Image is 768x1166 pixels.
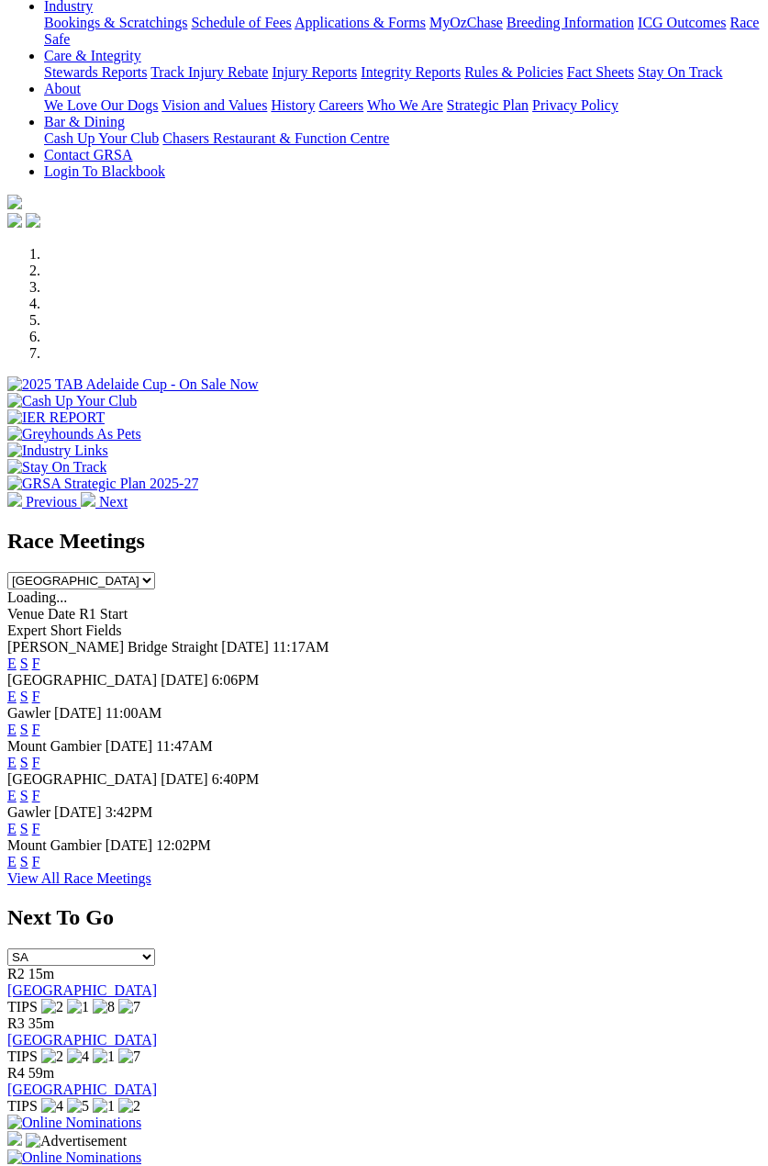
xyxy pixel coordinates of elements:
img: 4 [41,1098,63,1115]
span: 11:17AM [273,639,329,655]
a: Who We Are [367,97,443,113]
span: Mount Gambier [7,738,102,754]
span: [DATE] [106,837,153,853]
span: [GEOGRAPHIC_DATA] [7,771,157,787]
a: S [20,788,28,803]
a: History [271,97,315,113]
a: Race Safe [44,15,759,47]
img: 2025 TAB Adelaide Cup - On Sale Now [7,376,259,393]
span: R4 [7,1065,25,1081]
img: 2 [41,1048,63,1065]
a: Previous [7,494,81,510]
a: F [32,755,40,770]
a: Breeding Information [506,15,634,30]
a: We Love Our Dogs [44,97,158,113]
a: Contact GRSA [44,147,132,163]
a: Vision and Values [161,97,267,113]
a: View All Race Meetings [7,870,151,886]
img: Industry Links [7,443,108,459]
span: 15m [28,966,54,981]
span: Expert [7,622,47,638]
a: E [7,689,17,704]
div: Bar & Dining [44,130,761,147]
span: Short [50,622,83,638]
span: [GEOGRAPHIC_DATA] [7,672,157,688]
a: Applications & Forms [295,15,426,30]
span: Next [99,494,128,510]
a: Care & Integrity [44,48,141,63]
img: logo-grsa-white.png [7,195,22,209]
span: [DATE] [161,771,208,787]
a: Schedule of Fees [191,15,291,30]
span: 59m [28,1065,54,1081]
img: Stay On Track [7,459,106,476]
img: 7 [118,1048,140,1065]
a: F [32,689,40,704]
h2: Race Meetings [7,529,761,554]
span: Gawler [7,804,50,820]
a: S [20,821,28,836]
a: Track Injury Rebate [150,64,268,80]
a: F [32,656,40,671]
img: 8 [93,999,115,1015]
span: [DATE] [54,705,102,721]
img: chevron-right-pager-white.svg [81,492,95,507]
span: Mount Gambier [7,837,102,853]
img: Advertisement [26,1133,127,1149]
a: [GEOGRAPHIC_DATA] [7,982,157,998]
a: About [44,81,81,96]
img: GRSA Strategic Plan 2025-27 [7,476,198,492]
img: 15187_Greyhounds_GreysPlayCentral_Resize_SA_WebsiteBanner_300x115_2025.jpg [7,1131,22,1146]
span: [DATE] [106,738,153,754]
img: chevron-left-pager-white.svg [7,492,22,507]
span: [DATE] [221,639,269,655]
a: E [7,722,17,737]
div: Care & Integrity [44,64,761,81]
a: Rules & Policies [464,64,563,80]
a: MyOzChase [429,15,503,30]
a: Integrity Reports [361,64,461,80]
span: Loading... [7,589,67,605]
img: 5 [67,1098,89,1115]
img: twitter.svg [26,213,40,228]
span: TIPS [7,1048,38,1064]
span: R3 [7,1015,25,1031]
a: Careers [318,97,363,113]
img: Cash Up Your Club [7,393,137,409]
a: Chasers Restaurant & Function Centre [162,130,389,146]
span: TIPS [7,1098,38,1114]
a: F [32,788,40,803]
h2: Next To Go [7,905,761,930]
a: E [7,854,17,869]
a: Stay On Track [638,64,722,80]
span: [DATE] [161,672,208,688]
a: Injury Reports [272,64,357,80]
a: E [7,821,17,836]
a: Bookings & Scratchings [44,15,187,30]
span: R1 Start [79,606,128,622]
a: Stewards Reports [44,64,147,80]
span: 35m [28,1015,54,1031]
span: Fields [85,622,121,638]
span: 12:02PM [156,837,211,853]
img: 1 [93,1048,115,1065]
img: 1 [93,1098,115,1115]
a: S [20,722,28,737]
span: 3:42PM [106,804,153,820]
span: 11:00AM [106,705,162,721]
span: R2 [7,966,25,981]
img: 1 [67,999,89,1015]
span: 6:40PM [212,771,260,787]
img: 7 [118,999,140,1015]
img: Online Nominations [7,1115,141,1131]
a: S [20,689,28,704]
img: Greyhounds As Pets [7,426,141,443]
a: S [20,854,28,869]
div: Industry [44,15,761,48]
a: ICG Outcomes [638,15,726,30]
img: 2 [118,1098,140,1115]
span: 6:06PM [212,672,260,688]
img: 4 [67,1048,89,1065]
img: facebook.svg [7,213,22,228]
a: Login To Blackbook [44,163,165,179]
